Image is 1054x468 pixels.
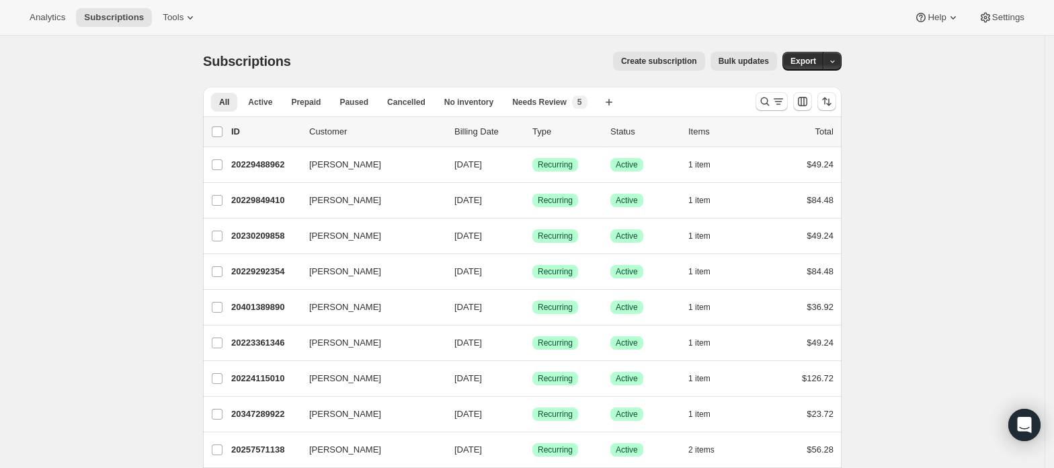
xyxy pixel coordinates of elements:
[688,334,725,352] button: 1 item
[538,266,573,277] span: Recurring
[928,12,946,23] span: Help
[231,125,834,139] div: IDCustomerBilling DateTypeStatusItemsTotal
[598,93,620,112] button: Create new view
[807,195,834,205] span: $84.48
[309,125,444,139] p: Customer
[1008,409,1041,441] div: Open Intercom Messenger
[807,444,834,455] span: $56.28
[454,409,482,419] span: [DATE]
[688,227,725,245] button: 1 item
[454,373,482,383] span: [DATE]
[454,338,482,348] span: [DATE]
[454,195,482,205] span: [DATE]
[454,231,482,241] span: [DATE]
[992,12,1024,23] span: Settings
[538,373,573,384] span: Recurring
[301,261,436,282] button: [PERSON_NAME]
[807,159,834,169] span: $49.24
[301,403,436,425] button: [PERSON_NAME]
[688,262,725,281] button: 1 item
[248,97,272,108] span: Active
[454,302,482,312] span: [DATE]
[532,125,600,139] div: Type
[616,159,638,170] span: Active
[301,439,436,461] button: [PERSON_NAME]
[301,368,436,389] button: [PERSON_NAME]
[688,409,711,420] span: 1 item
[688,338,711,348] span: 1 item
[231,262,834,281] div: 20229292354[PERSON_NAME][DATE]SuccessRecurringSuccessActive1 item$84.48
[688,159,711,170] span: 1 item
[807,231,834,241] span: $49.24
[688,302,711,313] span: 1 item
[688,231,711,241] span: 1 item
[309,443,381,457] span: [PERSON_NAME]
[231,158,298,171] p: 20229488962
[309,265,381,278] span: [PERSON_NAME]
[231,405,834,424] div: 20347289922[PERSON_NAME][DATE]SuccessRecurringSuccessActive1 item$23.72
[22,8,73,27] button: Analytics
[231,265,298,278] p: 20229292354
[613,52,705,71] button: Create subscription
[309,301,381,314] span: [PERSON_NAME]
[538,444,573,455] span: Recurring
[538,159,573,170] span: Recurring
[339,97,368,108] span: Paused
[538,409,573,420] span: Recurring
[309,407,381,421] span: [PERSON_NAME]
[30,12,65,23] span: Analytics
[782,52,824,71] button: Export
[790,56,816,67] span: Export
[309,158,381,171] span: [PERSON_NAME]
[807,338,834,348] span: $49.24
[616,373,638,384] span: Active
[807,409,834,419] span: $23.72
[231,155,834,174] div: 20229488962[PERSON_NAME][DATE]SuccessRecurringSuccessActive1 item$49.24
[301,190,436,211] button: [PERSON_NAME]
[756,92,788,111] button: Search and filter results
[309,336,381,350] span: [PERSON_NAME]
[203,54,291,69] span: Subscriptions
[688,369,725,388] button: 1 item
[231,336,298,350] p: 20223361346
[231,191,834,210] div: 20229849410[PERSON_NAME][DATE]SuccessRecurringSuccessActive1 item$84.48
[577,97,582,108] span: 5
[688,155,725,174] button: 1 item
[84,12,144,23] span: Subscriptions
[616,231,638,241] span: Active
[616,409,638,420] span: Active
[719,56,769,67] span: Bulk updates
[971,8,1032,27] button: Settings
[454,125,522,139] p: Billing Date
[231,440,834,459] div: 20257571138[PERSON_NAME][DATE]SuccessRecurringSuccessActive2 items$56.28
[621,56,697,67] span: Create subscription
[219,97,229,108] span: All
[616,338,638,348] span: Active
[309,372,381,385] span: [PERSON_NAME]
[807,266,834,276] span: $84.48
[301,332,436,354] button: [PERSON_NAME]
[688,440,729,459] button: 2 items
[301,297,436,318] button: [PERSON_NAME]
[688,191,725,210] button: 1 item
[616,266,638,277] span: Active
[155,8,205,27] button: Tools
[231,298,834,317] div: 20401389890[PERSON_NAME][DATE]SuccessRecurringSuccessActive1 item$36.92
[807,302,834,312] span: $36.92
[688,266,711,277] span: 1 item
[231,227,834,245] div: 20230209858[PERSON_NAME][DATE]SuccessRecurringSuccessActive1 item$49.24
[231,443,298,457] p: 20257571138
[231,301,298,314] p: 20401389890
[688,373,711,384] span: 1 item
[163,12,184,23] span: Tools
[538,302,573,313] span: Recurring
[231,372,298,385] p: 20224115010
[688,444,715,455] span: 2 items
[793,92,812,111] button: Customize table column order and visibility
[802,373,834,383] span: $126.72
[301,154,436,175] button: [PERSON_NAME]
[538,195,573,206] span: Recurring
[688,298,725,317] button: 1 item
[301,225,436,247] button: [PERSON_NAME]
[616,444,638,455] span: Active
